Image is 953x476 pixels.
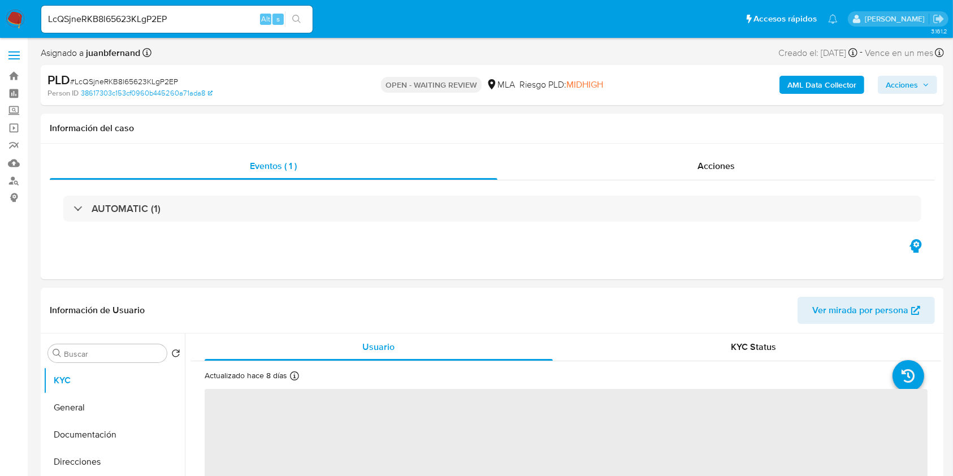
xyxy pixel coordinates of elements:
span: Ver mirada por persona [812,297,908,324]
button: Direcciones [44,448,185,475]
span: Usuario [362,340,395,353]
span: Accesos rápidos [753,13,817,25]
p: OPEN - WAITING REVIEW [381,77,482,93]
button: AML Data Collector [779,76,864,94]
span: Asignado a [41,47,140,59]
b: juanbfernand [84,46,140,59]
button: Ver mirada por persona [798,297,935,324]
span: KYC Status [731,340,776,353]
span: Eventos ( 1 ) [250,159,297,172]
span: Acciones [886,76,918,94]
input: Buscar usuario o caso... [41,12,313,27]
span: # LcQSjneRKB8l65623KLgP2EP [70,76,178,87]
button: General [44,394,185,421]
button: Volver al orden por defecto [171,349,180,361]
h1: Información de Usuario [50,305,145,316]
button: KYC [44,367,185,394]
button: Buscar [53,349,62,358]
input: Buscar [64,349,162,359]
button: search-icon [285,11,308,27]
button: Acciones [878,76,937,94]
div: AUTOMATIC (1) [63,196,921,222]
a: 38617303c153cf0960b445260a71ada8 [81,88,213,98]
b: PLD [47,71,70,89]
span: - [860,45,863,60]
span: Acciones [698,159,735,172]
a: Salir [933,13,945,25]
p: juanbautista.fernandez@mercadolibre.com [865,14,929,24]
a: Notificaciones [828,14,838,24]
div: MLA [486,79,515,91]
p: Actualizado hace 8 días [205,370,287,381]
span: Riesgo PLD: [519,79,603,91]
h3: AUTOMATIC (1) [92,202,161,215]
span: Alt [261,14,270,24]
h1: Información del caso [50,123,935,134]
span: Vence en un mes [865,47,933,59]
div: Creado el: [DATE] [778,45,857,60]
span: MIDHIGH [566,78,603,91]
span: s [276,14,280,24]
button: Documentación [44,421,185,448]
b: AML Data Collector [787,76,856,94]
b: Person ID [47,88,79,98]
